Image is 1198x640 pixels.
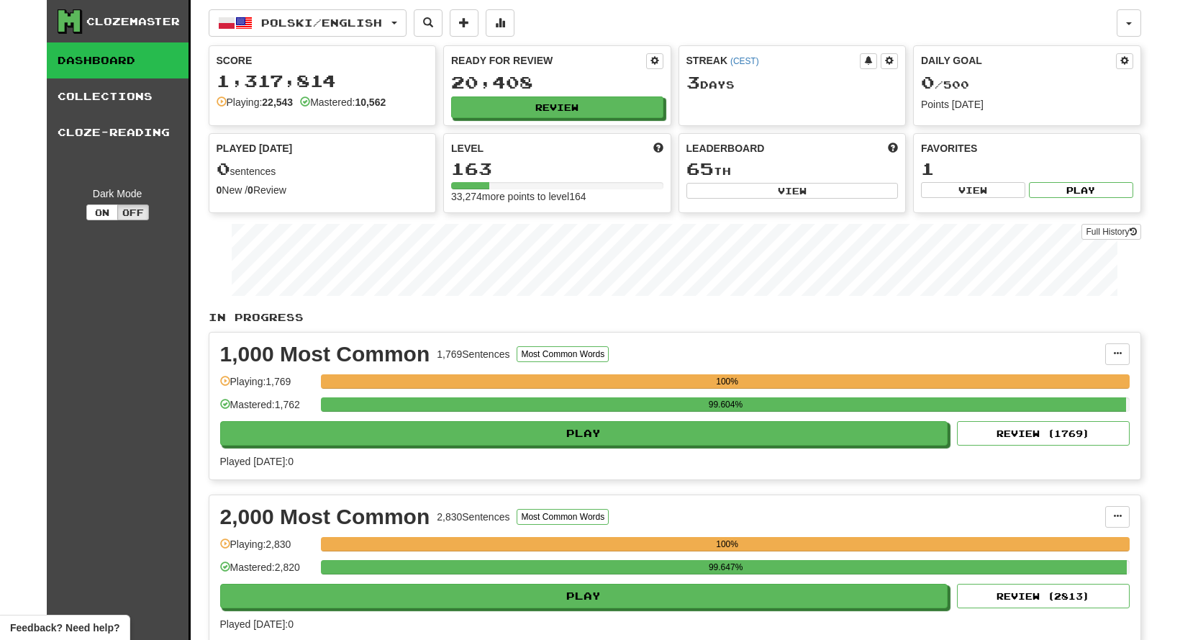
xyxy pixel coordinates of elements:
[437,510,509,524] div: 2,830 Sentences
[517,509,609,525] button: Most Common Words
[300,95,386,109] div: Mastered:
[921,97,1133,112] div: Points [DATE]
[47,78,189,114] a: Collections
[517,346,609,362] button: Most Common Words
[220,421,948,446] button: Play
[220,537,314,561] div: Playing: 2,830
[86,14,180,29] div: Clozemaster
[686,73,899,92] div: Day s
[220,560,314,584] div: Mastered: 2,820
[957,421,1130,446] button: Review (1769)
[486,9,514,37] button: More stats
[1029,182,1133,198] button: Play
[325,397,1126,412] div: 99.604%
[730,56,759,66] a: (CEST)
[355,96,386,108] strong: 10,562
[217,160,429,179] div: sentences
[220,618,294,630] span: Played [DATE]: 0
[220,584,948,608] button: Play
[220,397,314,421] div: Mastered: 1,762
[220,343,430,365] div: 1,000 Most Common
[1081,224,1140,240] a: Full History
[10,621,119,635] span: Open feedback widget
[217,184,222,196] strong: 0
[58,186,178,201] div: Dark Mode
[217,183,429,197] div: New / Review
[325,374,1130,389] div: 100%
[47,114,189,150] a: Cloze-Reading
[921,160,1133,178] div: 1
[217,141,293,156] span: Played [DATE]
[217,95,294,109] div: Playing:
[414,9,443,37] button: Search sentences
[209,310,1141,325] p: In Progress
[47,42,189,78] a: Dashboard
[220,506,430,528] div: 2,000 Most Common
[921,53,1116,69] div: Daily Goal
[686,160,899,179] div: th
[921,141,1133,156] div: Favorites
[262,96,293,108] strong: 22,543
[451,141,484,156] span: Level
[86,204,118,220] button: On
[686,141,765,156] span: Leaderboard
[209,9,407,37] button: Polski/English
[686,158,714,179] span: 65
[220,456,294,467] span: Played [DATE]: 0
[451,53,646,68] div: Ready for Review
[451,96,663,118] button: Review
[437,347,509,361] div: 1,769 Sentences
[686,53,861,68] div: Streak
[261,17,382,29] span: Polski / English
[686,72,700,92] span: 3
[217,72,429,90] div: 1,317,814
[686,183,899,199] button: View
[450,9,478,37] button: Add sentence to collection
[117,204,149,220] button: Off
[325,560,1127,574] div: 99.647%
[921,182,1025,198] button: View
[653,141,663,156] span: Score more points to level up
[451,160,663,178] div: 163
[325,537,1130,551] div: 100%
[451,189,663,204] div: 33,274 more points to level 164
[248,184,253,196] strong: 0
[217,158,230,179] span: 0
[921,78,969,91] span: / 500
[957,584,1130,608] button: Review (2813)
[220,374,314,398] div: Playing: 1,769
[921,72,935,92] span: 0
[888,141,898,156] span: This week in points, UTC
[451,73,663,91] div: 20,408
[217,53,429,68] div: Score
